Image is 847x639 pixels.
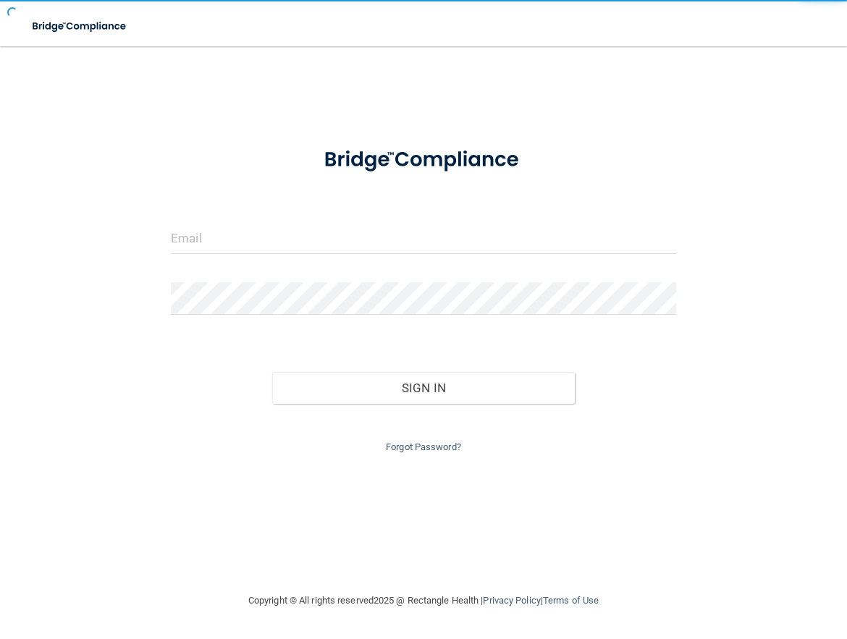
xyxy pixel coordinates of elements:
[159,577,688,624] div: Copyright © All rights reserved 2025 @ Rectangle Health | |
[543,595,599,606] a: Terms of Use
[303,133,544,187] img: bridge_compliance_login_screen.278c3ca4.svg
[386,441,461,452] a: Forgot Password?
[483,595,540,606] a: Privacy Policy
[22,12,138,41] img: bridge_compliance_login_screen.278c3ca4.svg
[272,372,576,404] button: Sign In
[171,221,676,254] input: Email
